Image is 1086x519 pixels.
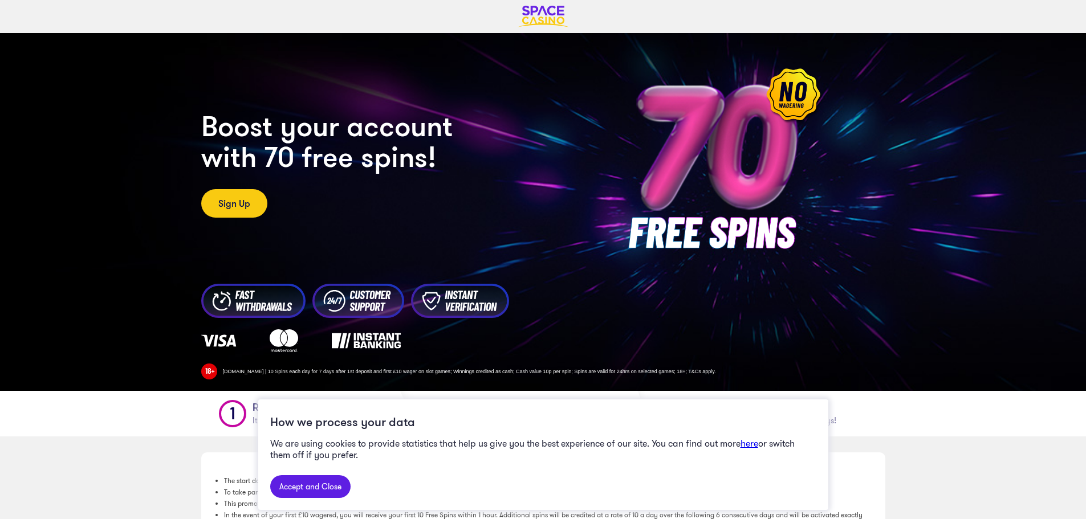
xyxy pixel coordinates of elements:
img: Step 1 [218,400,247,427]
img: Divider [398,391,423,436]
li: The start date of this offer is [DATE] 12:00 (GMT). Any bets placed prior to this point will qual... [224,475,863,487]
h1: Register and Opt In [247,400,399,427]
img: 18 Plus [201,363,217,379]
li: This promotional offer applies to all payment methods provided at [GEOGRAPHIC_DATA]. [224,498,863,509]
h2: How we process your data [270,411,415,432]
img: Divider [637,391,654,436]
a: Sign Up [201,189,267,218]
p: We are using cookies to provide statistics that help us give you the best experience of our site.... [270,438,816,460]
span: It only takes a minute. [253,414,332,427]
a: Accept and Close [270,475,351,498]
li: To take part in this promotion, players must register an account at [GEOGRAPHIC_DATA], and Opt In... [224,487,863,498]
a: here [741,438,758,449]
h2: Boost your account with 70 free spins! [201,111,600,172]
div: [DOMAIN_NAME] | 10 Spins each day for 7 days after 1st deposit and first £10 wager on slot games;... [217,368,885,375]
